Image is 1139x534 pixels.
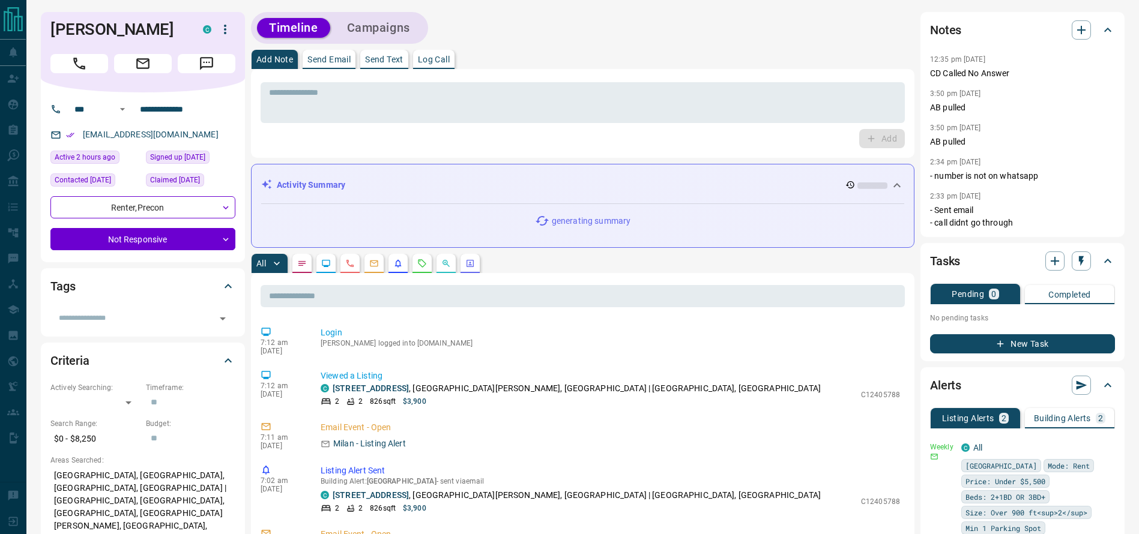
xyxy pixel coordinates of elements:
[393,259,403,268] svg: Listing Alerts
[178,54,235,73] span: Message
[50,429,140,449] p: $0 - $8,250
[930,251,960,271] h2: Tasks
[403,396,426,407] p: $3,900
[203,25,211,34] div: condos.ca
[1098,414,1103,422] p: 2
[50,351,89,370] h2: Criteria
[961,443,970,452] div: condos.ca
[335,18,422,38] button: Campaigns
[930,452,938,461] svg: Email
[55,174,111,186] span: Contacted [DATE]
[930,204,1115,229] p: - Sent email - call didnt go through
[55,151,115,163] span: Active 2 hours ago
[333,383,409,393] a: [STREET_ADDRESS]
[146,382,235,393] p: Timeframe:
[370,396,396,407] p: 826 sqft
[370,503,396,514] p: 826 sqft
[861,389,900,400] p: C12405788
[146,151,235,167] div: Mon Mar 08 2021
[297,259,307,268] svg: Notes
[861,496,900,507] p: C12405788
[50,346,235,375] div: Criteria
[1048,460,1090,472] span: Mode: Rent
[333,490,409,500] a: [STREET_ADDRESS]
[321,421,900,434] p: Email Event - Open
[261,485,303,493] p: [DATE]
[261,382,303,390] p: 7:12 am
[930,309,1115,327] p: No pending tasks
[965,491,1045,503] span: Beds: 2+1BD OR 3BD+
[333,489,821,502] p: , [GEOGRAPHIC_DATA][PERSON_NAME], [GEOGRAPHIC_DATA] | [GEOGRAPHIC_DATA], [GEOGRAPHIC_DATA]
[50,455,235,466] p: Areas Searched:
[930,67,1115,80] p: CD Called No Answer
[335,503,339,514] p: 2
[1034,414,1091,422] p: Building Alerts
[365,55,403,64] p: Send Text
[321,491,329,499] div: condos.ca
[358,503,363,514] p: 2
[50,277,75,296] h2: Tags
[333,382,821,395] p: , [GEOGRAPHIC_DATA][PERSON_NAME], [GEOGRAPHIC_DATA] | [GEOGRAPHIC_DATA], [GEOGRAPHIC_DATA]
[930,247,1115,275] div: Tasks
[50,272,235,301] div: Tags
[930,20,961,40] h2: Notes
[321,259,331,268] svg: Lead Browsing Activity
[50,382,140,393] p: Actively Searching:
[930,136,1115,148] p: AB pulled
[261,338,303,347] p: 7:12 am
[50,418,140,429] p: Search Range:
[50,54,108,73] span: Call
[930,170,1115,182] p: - number is not on whatsapp
[1002,414,1006,422] p: 2
[333,437,406,450] p: Milan - Listing Alert
[1048,290,1091,299] p: Completed
[321,326,900,339] p: Login
[552,215,630,227] p: generating summary
[50,173,140,190] div: Thu Apr 03 2025
[150,151,205,163] span: Signed up [DATE]
[256,259,266,268] p: All
[83,130,219,139] a: [EMAIL_ADDRESS][DOMAIN_NAME]
[942,414,994,422] p: Listing Alerts
[150,174,200,186] span: Claimed [DATE]
[261,174,904,196] div: Activity Summary
[952,290,984,298] p: Pending
[321,370,900,382] p: Viewed a Listing
[965,460,1037,472] span: [GEOGRAPHIC_DATA]
[930,101,1115,114] p: AB pulled
[930,334,1115,353] button: New Task
[403,503,426,514] p: $3,900
[335,396,339,407] p: 2
[930,55,985,64] p: 12:35 pm [DATE]
[66,131,74,139] svg: Email Verified
[367,477,437,485] span: [GEOGRAPHIC_DATA]
[307,55,351,64] p: Send Email
[50,228,235,250] div: Not Responsive
[256,55,293,64] p: Add Note
[417,259,427,268] svg: Requests
[991,290,996,298] p: 0
[358,396,363,407] p: 2
[114,54,172,73] span: Email
[973,443,982,452] a: All
[214,310,231,327] button: Open
[261,390,303,398] p: [DATE]
[930,158,981,166] p: 2:34 pm [DATE]
[321,464,900,477] p: Listing Alert Sent
[930,442,954,452] p: Weekly
[321,339,900,347] p: [PERSON_NAME] logged into [DOMAIN_NAME]
[441,259,451,268] svg: Opportunities
[345,259,355,268] svg: Calls
[930,89,981,98] p: 3:50 pm [DATE]
[965,506,1087,518] span: Size: Over 900 ft<sup>2</sup>
[146,418,235,429] p: Budget:
[930,376,961,395] h2: Alerts
[930,16,1115,44] div: Notes
[277,179,345,191] p: Activity Summary
[321,477,900,485] p: Building Alert : - sent via email
[50,151,140,167] div: Tue Sep 16 2025
[465,259,475,268] svg: Agent Actions
[257,18,330,38] button: Timeline
[261,347,303,355] p: [DATE]
[321,384,329,392] div: condos.ca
